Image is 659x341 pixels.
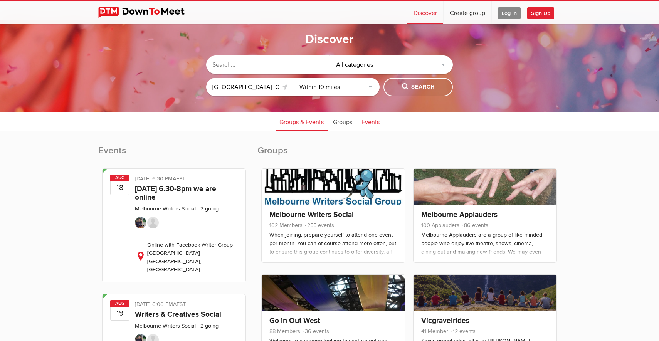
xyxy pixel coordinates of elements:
[450,328,476,334] span: 12 events
[111,181,129,195] b: 18
[498,7,521,19] span: Log In
[135,217,146,228] img: MatClarke
[302,328,329,334] span: 36 events
[206,78,293,96] input: Location or ZIP-Code
[527,7,554,19] span: Sign Up
[358,112,383,131] a: Events
[421,316,469,325] a: Vicgravelrides
[276,112,328,131] a: Groups & Events
[421,328,448,334] span: 41 Member
[329,112,356,131] a: Groups
[527,1,560,24] a: Sign Up
[98,7,197,18] img: DownToMeet
[421,210,498,219] a: Melbourne Applauders
[402,83,435,91] span: Search
[492,1,527,24] a: Log In
[135,205,196,212] a: Melbourne Writers Social
[407,1,443,24] a: Discover
[444,1,491,24] a: Create group
[135,323,196,329] a: Melbourne Writers Social
[110,300,129,307] span: Aug
[147,217,159,228] img: CarolObrien
[269,222,303,228] span: 102 Members
[111,306,129,320] b: 19
[147,242,233,273] span: Online with Facebook Writer Group [GEOGRAPHIC_DATA] [GEOGRAPHIC_DATA], [GEOGRAPHIC_DATA]
[197,205,219,212] li: 2 going
[110,175,129,181] span: Aug
[135,310,221,319] a: Writers & Creatives Social
[269,328,300,334] span: 88 Members
[421,222,459,228] span: 100 Applauders
[269,210,354,219] a: Melbourne Writers Social
[98,144,250,165] h2: Events
[135,300,238,310] div: [DATE] 6:00 PM
[135,175,238,185] div: [DATE] 6:30 PM
[383,78,453,96] button: Search
[461,222,488,228] span: 86 events
[257,144,561,165] h2: Groups
[135,184,216,202] a: [DATE] 6.30-8pm we are online
[269,316,320,325] a: Go in Out West
[330,55,453,74] div: All categories
[206,55,329,74] input: Search...
[173,301,186,307] span: Australia/Sydney
[304,222,334,228] span: 255 events
[173,175,185,182] span: Australia/Sydney
[305,32,354,48] h1: Discover
[197,323,219,329] li: 2 going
